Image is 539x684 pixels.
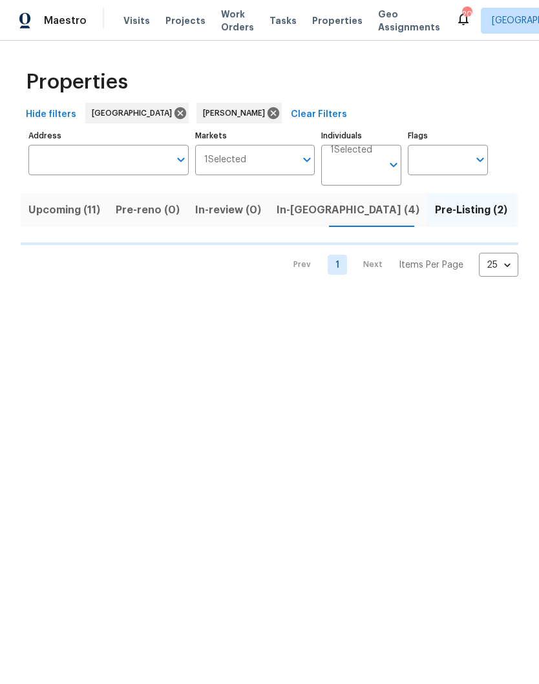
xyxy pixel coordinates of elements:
[277,201,419,219] span: In-[GEOGRAPHIC_DATA] (4)
[165,14,206,27] span: Projects
[269,16,297,25] span: Tasks
[435,201,507,219] span: Pre-Listing (2)
[330,145,372,156] span: 1 Selected
[195,132,315,140] label: Markets
[291,107,347,123] span: Clear Filters
[195,201,261,219] span: In-review (0)
[21,103,81,127] button: Hide filters
[408,132,488,140] label: Flags
[28,201,100,219] span: Upcoming (11)
[378,8,440,34] span: Geo Assignments
[328,255,347,275] a: Goto page 1
[28,132,189,140] label: Address
[204,155,246,166] span: 1 Selected
[399,259,463,272] p: Items Per Page
[26,76,128,89] span: Properties
[298,151,316,169] button: Open
[479,248,518,282] div: 25
[44,14,87,27] span: Maestro
[462,8,471,21] div: 20
[196,103,282,123] div: [PERSON_NAME]
[172,151,190,169] button: Open
[312,14,363,27] span: Properties
[321,132,401,140] label: Individuals
[385,156,403,174] button: Open
[286,103,352,127] button: Clear Filters
[281,253,518,277] nav: Pagination Navigation
[26,107,76,123] span: Hide filters
[221,8,254,34] span: Work Orders
[123,14,150,27] span: Visits
[203,107,270,120] span: [PERSON_NAME]
[471,151,489,169] button: Open
[92,107,177,120] span: [GEOGRAPHIC_DATA]
[85,103,189,123] div: [GEOGRAPHIC_DATA]
[116,201,180,219] span: Pre-reno (0)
